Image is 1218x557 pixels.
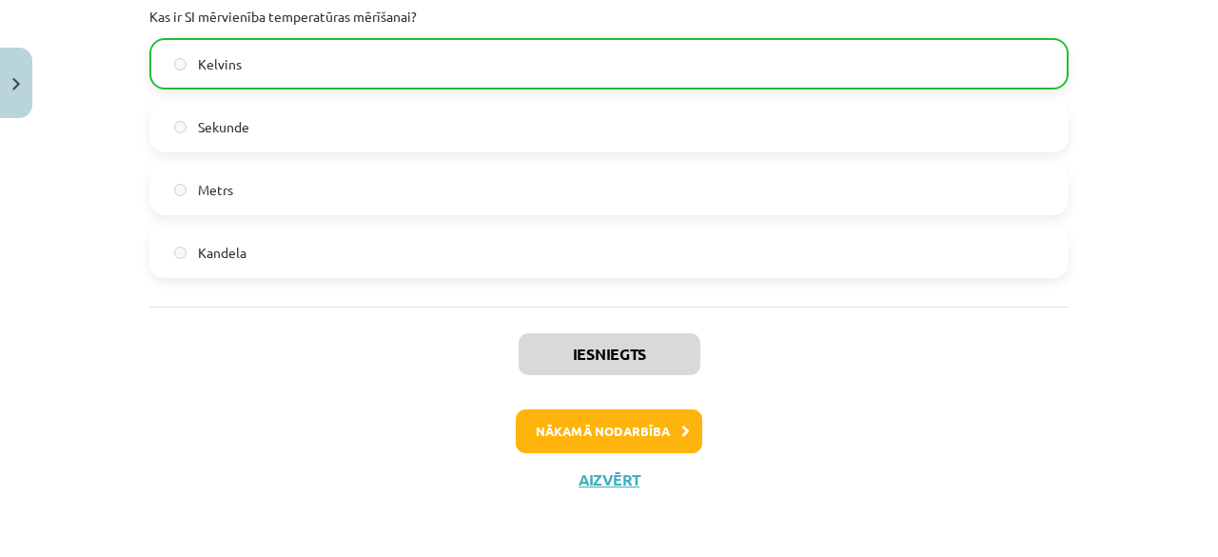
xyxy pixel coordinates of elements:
[519,333,700,375] button: Iesniegts
[198,117,249,137] span: Sekunde
[573,470,645,489] button: Aizvērt
[198,180,233,200] span: Metrs
[198,54,242,74] span: Kelvins
[174,121,187,133] input: Sekunde
[174,58,187,70] input: Kelvins
[149,7,1069,27] p: Kas ir SI mērvienība temperatūras mērīšanai?
[174,247,187,259] input: Kandela
[198,243,246,263] span: Kandela
[12,78,20,90] img: icon-close-lesson-0947bae3869378f0d4975bcd49f059093ad1ed9edebbc8119c70593378902aed.svg
[174,184,187,196] input: Metrs
[516,409,702,453] button: Nākamā nodarbība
